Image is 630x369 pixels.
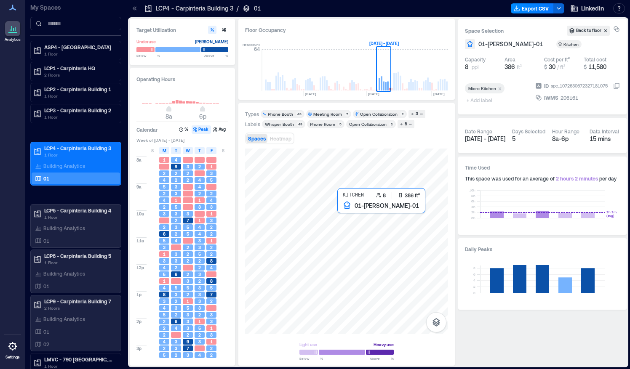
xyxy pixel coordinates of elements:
span: 12p [136,265,144,271]
p: 1 Floor [44,151,115,158]
h3: Time Used [465,163,620,172]
h3: Calendar [136,125,158,134]
span: 3 [175,345,177,351]
tspan: 6 [473,272,475,276]
span: 2 [163,170,166,176]
p: LCP4 - Carpinteria Building 3 [44,145,115,151]
p: LCP4 - Carpinteria Building 3 [156,4,233,13]
span: 2 [163,325,166,331]
div: Heavy use [374,340,394,349]
span: 386 [505,63,515,70]
span: / ft² [557,64,565,70]
span: 4 [163,265,166,271]
p: LCP2 - Carpinteria Building 1 [44,86,115,93]
span: 10a [136,211,144,217]
span: 3 [198,285,201,291]
span: 4 [175,325,177,331]
div: 7 [344,111,350,117]
span: 2 [187,292,189,297]
p: 1 Floor [44,114,115,120]
span: 3 [210,319,213,324]
div: Area [505,56,515,63]
span: 1 [175,197,177,203]
span: 3 [187,312,189,318]
p: Settings [5,355,20,360]
p: Building Analytics [43,270,85,277]
div: Phone Booth [268,111,293,117]
span: 2 [175,298,177,304]
span: 8 [210,258,213,264]
span: 3 [163,211,166,217]
p: 01 [43,283,49,289]
div: Total cost [584,56,606,63]
span: 5 [187,224,189,230]
span: 3 [187,164,189,170]
span: 2 hours 2 minutes [556,175,598,181]
span: 4 [163,285,166,291]
div: Phone Room [310,121,335,127]
tspan: 10h [469,188,475,192]
span: LinkedIn [581,4,604,13]
span: Heatmap [270,135,291,141]
span: 2 [187,177,189,183]
p: 01 [254,4,261,13]
p: LCP6 - Carpinteria Building 5 [44,252,115,259]
div: 5 [338,122,343,127]
p: LMVC - 790 [GEOGRAPHIC_DATA] B2 [44,356,115,363]
span: 1 [210,325,213,331]
span: 01-[PERSON_NAME]-01 [478,40,543,48]
span: S [151,147,154,154]
span: 2 [210,251,213,257]
span: 11,580 [588,63,606,70]
span: 3 [187,325,189,331]
span: 4 [175,238,177,244]
span: 8 [163,292,166,297]
button: Spaces [246,134,267,143]
div: 2 [400,111,405,117]
button: Kitchen [556,40,592,48]
span: 2 [210,224,213,230]
div: Hour Range [552,128,579,135]
span: 8a [136,157,141,163]
div: Remove Micro Kitchen [496,85,505,91]
span: 1 [198,218,201,223]
span: 3 [187,319,189,324]
span: 2 [210,298,213,304]
div: Days Selected [512,128,545,135]
div: 49 [296,111,303,117]
span: 1 [210,339,213,345]
div: 15 mins [590,135,620,143]
span: 30 [549,63,555,70]
span: 6p [199,113,206,120]
div: Types [245,111,259,117]
tspan: 8h [471,194,475,198]
span: 3 [198,238,201,244]
span: 5 [187,231,189,237]
span: 3 [198,339,201,345]
div: Floor Occupancy [245,26,448,34]
p: LCP3 - Carpinteria Building 2 [44,107,115,114]
span: 2 [163,224,166,230]
h3: Operating Hours [136,75,228,83]
span: $ [544,64,547,70]
div: 5 [512,135,545,143]
span: 4 [175,157,177,163]
span: [DATE] - [DATE] [465,135,505,142]
span: Spaces [248,135,266,141]
div: spc_1072630672327181075 [550,82,609,90]
span: 2 [187,271,189,277]
span: 2 [198,312,201,318]
span: 5 [210,285,213,291]
span: 9a [136,184,141,190]
span: 5 [163,238,166,244]
span: 2 [175,231,177,237]
span: 1 [198,319,201,324]
span: 2 [163,204,166,210]
span: ft² [517,64,522,70]
span: F [211,147,213,154]
span: 3 [175,191,177,196]
span: 7 [187,345,189,351]
span: IWMS [544,93,558,102]
h3: Target Utilization [136,26,228,34]
div: Meeting Room [313,111,342,117]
